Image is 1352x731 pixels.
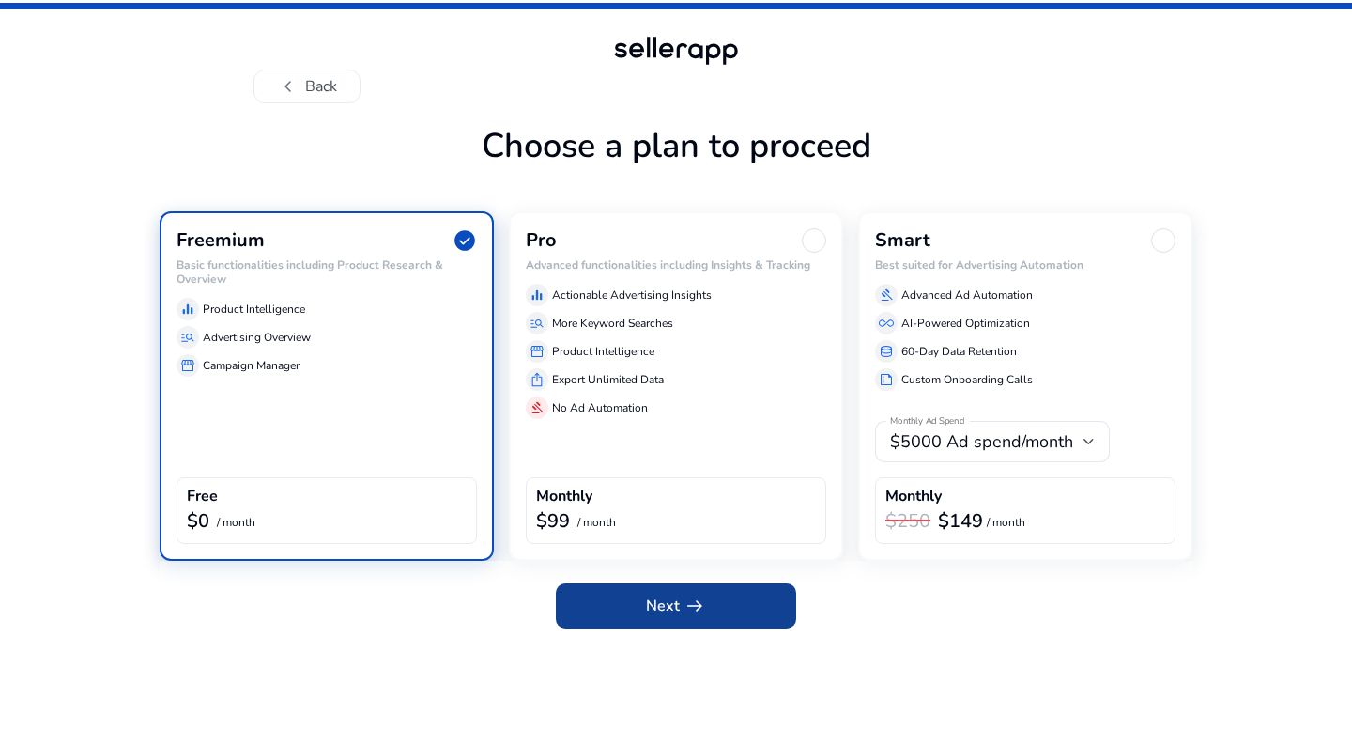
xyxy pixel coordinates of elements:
mat-label: Monthly Ad Spend [890,415,964,428]
h4: Monthly [536,488,592,505]
p: / month [577,517,616,529]
p: Custom Onboarding Calls [901,371,1033,388]
span: storefront [180,358,195,373]
h4: Monthly [885,488,942,505]
span: gavel [879,288,894,303]
h3: Smart [875,229,930,252]
p: Advertising Overview [203,329,311,346]
h4: Free [187,488,218,505]
b: $0 [187,508,209,534]
span: equalizer [530,288,545,303]
p: More Keyword Searches [552,315,673,332]
h1: Choose a plan to proceed [160,126,1192,211]
b: $149 [938,508,983,534]
span: database [879,344,894,359]
h3: $250 [885,510,930,533]
b: $99 [536,508,570,534]
p: Product Intelligence [203,301,305,318]
h6: Best suited for Advertising Automation [875,258,1175,272]
h6: Basic functionalities including Product Research & Overview [177,258,477,286]
span: chevron_left [277,75,300,98]
span: manage_search [180,330,195,345]
button: chevron_leftBack [253,70,361,103]
span: all_inclusive [879,316,894,331]
p: Campaign Manager [203,357,300,374]
span: ios_share [530,372,545,387]
span: summarize [879,372,894,387]
span: check_circle [453,228,477,253]
button: Nextarrow_right_alt [556,583,796,629]
p: Product Intelligence [552,343,654,360]
span: gavel [530,400,545,415]
p: Actionable Advertising Insights [552,287,712,303]
span: arrow_right_alt [684,595,706,617]
span: Next [646,595,706,617]
span: equalizer [180,302,195,317]
h6: Advanced functionalities including Insights & Tracking [526,258,826,272]
p: 60-Day Data Retention [901,343,1017,360]
p: / month [987,517,1025,529]
p: No Ad Automation [552,399,648,416]
span: manage_search [530,316,545,331]
p: Advanced Ad Automation [901,287,1033,303]
h3: Pro [526,229,557,252]
p: AI-Powered Optimization [901,315,1030,332]
p: / month [217,517,255,529]
span: $5000 Ad spend/month [890,430,1073,453]
span: storefront [530,344,545,359]
h3: Freemium [177,229,265,252]
p: Export Unlimited Data [552,371,664,388]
